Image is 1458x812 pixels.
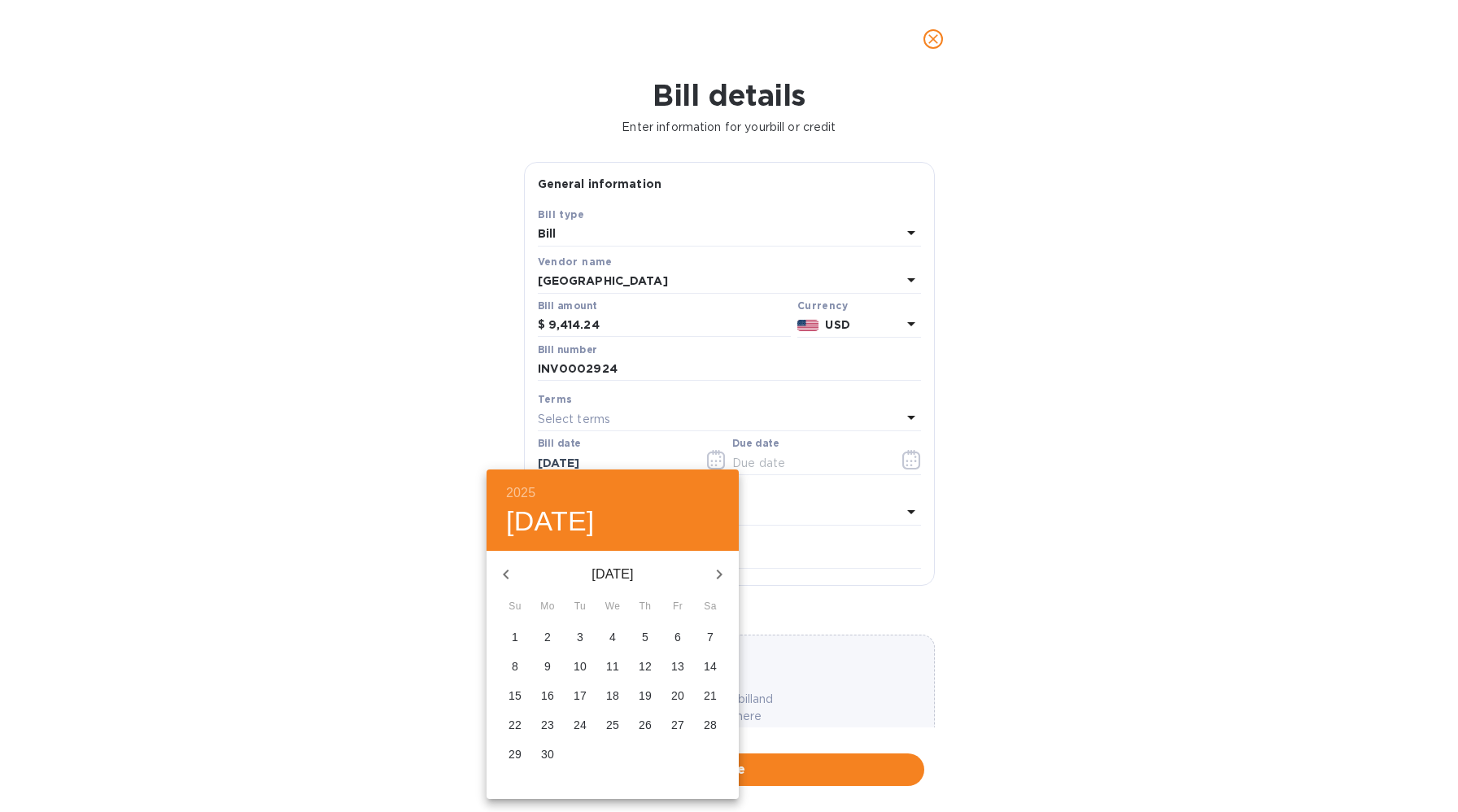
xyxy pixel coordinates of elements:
[671,688,684,704] p: 20
[544,658,551,674] p: 9
[707,629,714,645] p: 7
[533,711,562,740] button: 23
[631,623,660,653] button: 5
[696,623,725,653] button: 7
[663,599,692,615] span: Fr
[696,711,725,740] button: 28
[704,717,717,733] p: 28
[565,653,595,682] button: 10
[533,599,562,615] span: Mo
[533,653,562,682] button: 9
[544,629,551,645] p: 2
[631,599,660,615] span: Th
[606,717,619,733] p: 25
[541,688,554,704] p: 16
[663,623,692,653] button: 6
[631,682,660,711] button: 19
[598,623,627,653] button: 4
[598,682,627,711] button: 18
[500,599,530,615] span: Su
[663,711,692,740] button: 27
[565,599,595,615] span: Tu
[500,711,530,740] button: 22
[696,599,725,615] span: Sa
[509,717,522,733] p: 22
[639,688,652,704] p: 19
[526,565,700,584] p: [DATE]
[577,629,583,645] p: 3
[500,740,530,770] button: 29
[704,658,717,674] p: 14
[574,658,587,674] p: 10
[512,629,518,645] p: 1
[506,482,535,504] button: 2025
[663,653,692,682] button: 13
[574,717,587,733] p: 24
[565,623,595,653] button: 3
[671,658,684,674] p: 13
[565,711,595,740] button: 24
[704,688,717,704] p: 21
[674,629,681,645] p: 6
[598,599,627,615] span: We
[500,653,530,682] button: 8
[631,653,660,682] button: 12
[671,717,684,733] p: 27
[606,688,619,704] p: 18
[639,717,652,733] p: 26
[509,746,522,762] p: 29
[565,682,595,711] button: 17
[639,658,652,674] p: 12
[506,504,595,539] button: [DATE]
[598,711,627,740] button: 25
[509,688,522,704] p: 15
[574,688,587,704] p: 17
[642,629,648,645] p: 5
[533,682,562,711] button: 16
[663,682,692,711] button: 20
[512,658,518,674] p: 8
[696,653,725,682] button: 14
[500,682,530,711] button: 15
[500,623,530,653] button: 1
[609,629,616,645] p: 4
[606,658,619,674] p: 11
[696,682,725,711] button: 21
[533,623,562,653] button: 2
[631,711,660,740] button: 26
[541,746,554,762] p: 30
[533,740,562,770] button: 30
[541,717,554,733] p: 23
[598,653,627,682] button: 11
